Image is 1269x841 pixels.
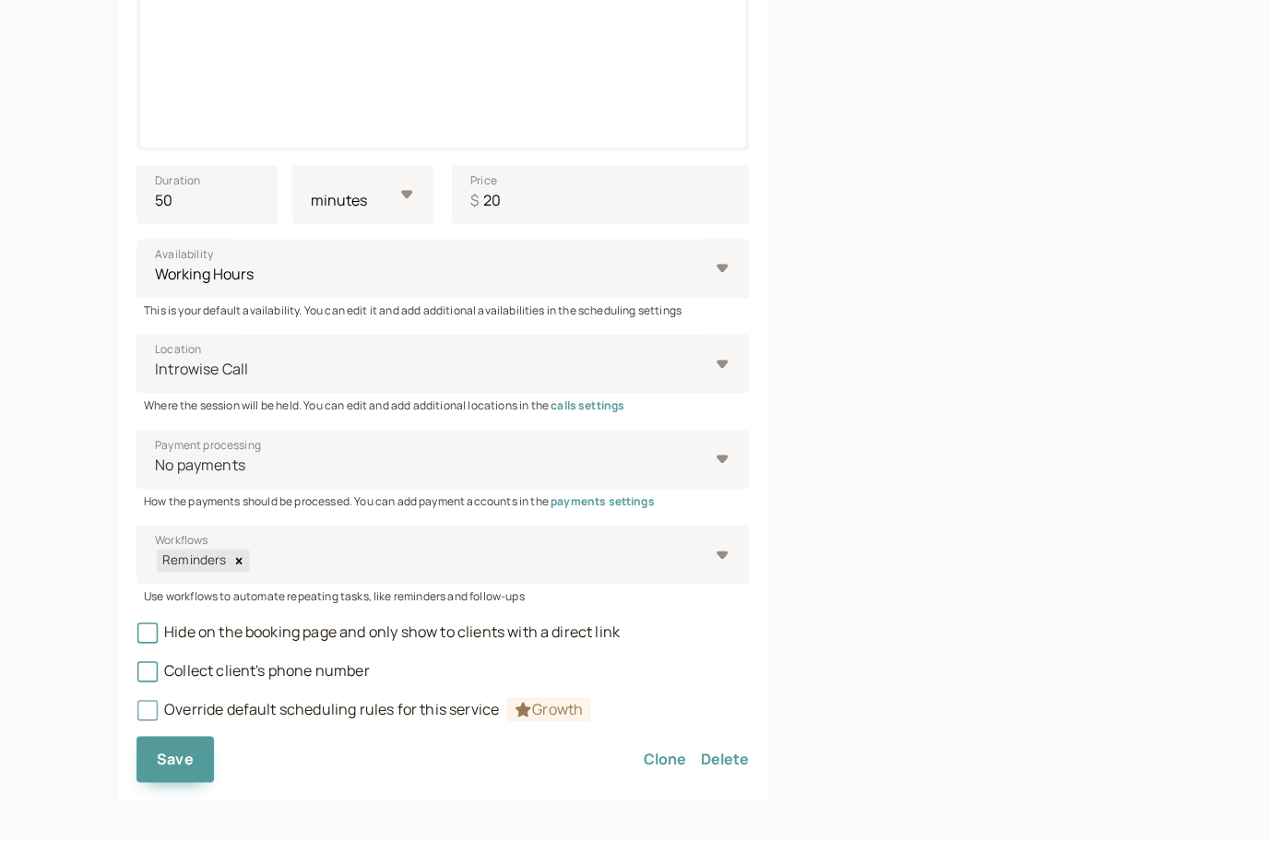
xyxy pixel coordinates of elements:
[470,189,479,213] span: $
[470,172,497,190] span: Price
[551,493,655,509] a: payments settings
[506,697,590,721] span: Growth
[136,736,214,782] button: Save
[155,436,261,455] span: Payment processing
[701,736,749,782] button: Delete
[136,489,749,510] div: How the payments should be processed. You can add payment accounts in the
[157,549,229,572] div: Reminders
[136,393,749,414] div: Where the session will be held. You can edit and add additional locations in the
[136,622,620,642] span: Hide on the booking page and only show to clients with a direct link
[506,699,590,719] a: Growth
[249,550,252,571] input: WorkflowsRemindersRemove Reminders
[229,549,249,572] div: Remove Reminders
[153,359,156,380] input: LocationIntrowise Call
[644,736,686,782] button: Clone
[157,749,194,769] span: Save
[155,172,200,190] span: Duration
[551,397,624,413] a: calls settings
[1177,752,1269,841] iframe: Chat Widget
[155,245,213,264] span: Availability
[155,340,201,359] span: Location
[153,455,156,476] input: Payment processingNo payments
[136,699,590,719] span: Override default scheduling rules for this service
[155,531,208,550] span: Workflows
[136,584,749,605] div: Use workflows to automate repeating tasks, like reminders and follow-ups
[452,165,749,224] input: Price$
[136,298,749,319] div: This is your default availability. You can edit it and add additional availabilities in the sched...
[136,165,278,224] input: Duration
[136,239,749,298] select: Availability
[136,660,370,681] span: Collect client's phone number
